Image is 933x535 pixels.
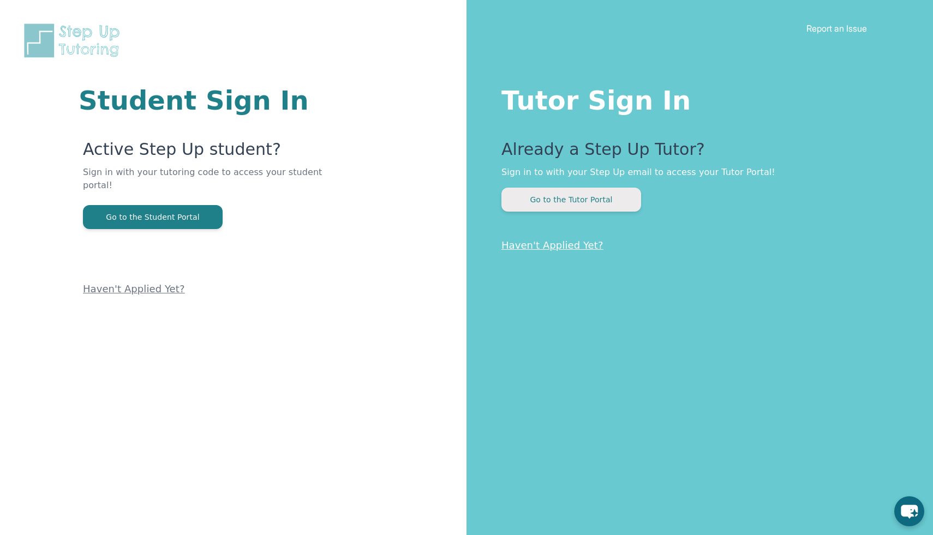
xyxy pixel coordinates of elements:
[501,140,889,166] p: Already a Step Up Tutor?
[83,140,336,166] p: Active Step Up student?
[83,205,223,229] button: Go to the Student Portal
[79,87,336,113] h1: Student Sign In
[83,283,185,294] a: Haven't Applied Yet?
[501,83,889,113] h1: Tutor Sign In
[83,166,336,205] p: Sign in with your tutoring code to access your student portal!
[894,496,924,526] button: chat-button
[501,166,889,179] p: Sign in to with your Step Up email to access your Tutor Portal!
[83,212,223,222] a: Go to the Student Portal
[806,23,867,34] a: Report an Issue
[501,239,603,251] a: Haven't Applied Yet?
[501,188,641,212] button: Go to the Tutor Portal
[501,194,641,205] a: Go to the Tutor Portal
[22,22,127,59] img: Step Up Tutoring horizontal logo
